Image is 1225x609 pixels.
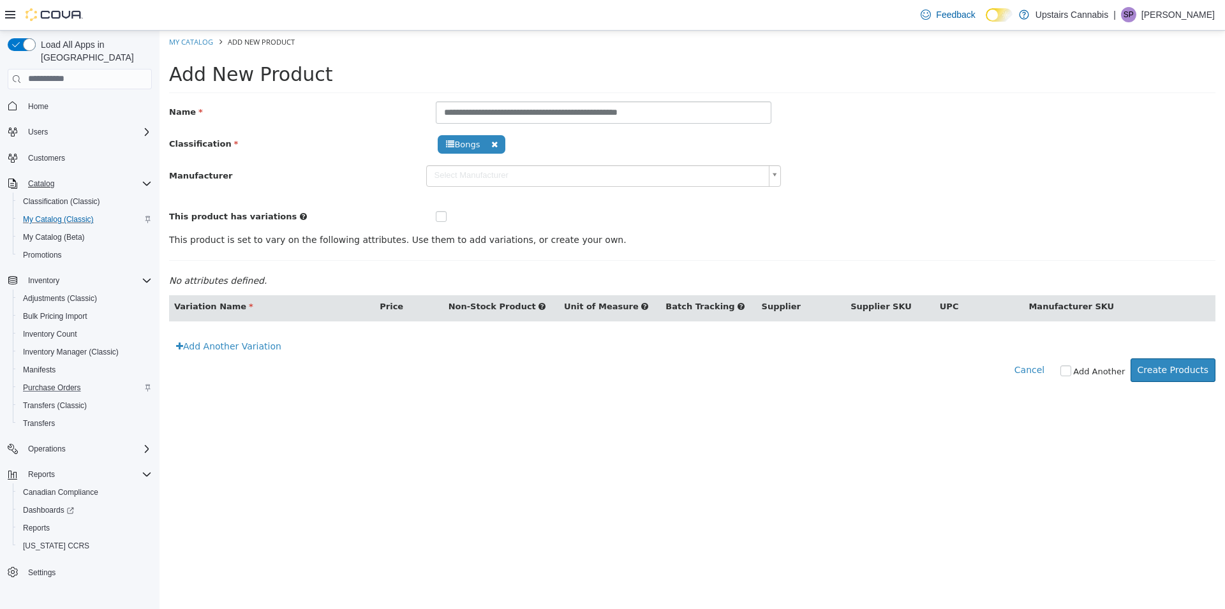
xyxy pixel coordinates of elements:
a: Purchase Orders [18,380,86,395]
span: Add New Product [68,6,135,16]
span: Bulk Pricing Import [23,311,87,321]
button: My Catalog (Classic) [13,210,157,228]
span: Name [10,77,43,86]
span: Adjustments (Classic) [23,293,97,304]
span: Manufacturer [10,140,73,150]
span: Add New Product [10,33,174,55]
span: Transfers [23,418,55,429]
button: Users [23,124,53,140]
a: Transfers [18,416,60,431]
span: Users [23,124,152,140]
button: Purchase Orders [13,379,157,397]
a: Add Another Variation [10,304,129,328]
a: My Catalog (Classic) [18,212,99,227]
button: [US_STATE] CCRS [13,537,157,555]
button: Customers [3,149,157,167]
p: [PERSON_NAME] [1141,7,1215,22]
span: Washington CCRS [18,538,152,554]
a: Canadian Compliance [18,485,103,500]
span: Supplier SKU [691,271,752,281]
button: Inventory [3,272,157,290]
span: This product has variations [10,181,137,191]
span: Settings [23,564,152,580]
span: Bulk Pricing Import [18,309,152,324]
span: Inventory Manager (Classic) [23,347,119,357]
a: My Catalog [10,6,54,16]
span: UPC [780,271,799,281]
button: Reports [3,466,157,483]
button: Inventory Manager (Classic) [13,343,157,361]
p: | [1113,7,1116,22]
span: Home [23,98,152,114]
span: [US_STATE] CCRS [23,541,89,551]
span: Manufacturer SKU [869,271,954,281]
span: Catalog [23,176,152,191]
span: Catalog [28,179,54,189]
span: Operations [23,441,152,457]
span: Canadian Compliance [18,485,152,500]
span: Canadian Compliance [23,487,98,497]
button: Promotions [13,246,157,264]
button: Adjustments (Classic) [13,290,157,307]
button: Manifests [13,361,157,379]
button: Operations [23,441,71,457]
span: Inventory Count [18,327,152,342]
span: Inventory [23,273,152,288]
span: Bongs [278,105,345,123]
button: Canadian Compliance [13,483,157,501]
a: Feedback [916,2,980,27]
button: Transfers [13,415,157,432]
span: Adjustments (Classic) [18,291,152,306]
a: Dashboards [13,501,157,519]
span: Non-Stock Product [289,271,376,281]
span: Reports [18,520,152,536]
button: Reports [13,519,157,537]
span: Classification [10,108,78,118]
label: Add Another [914,335,965,348]
span: My Catalog (Classic) [23,214,94,224]
span: My Catalog (Classic) [18,212,152,227]
a: Bulk Pricing Import [18,309,93,324]
button: Users [3,123,157,141]
a: My Catalog (Beta) [18,230,90,245]
span: Purchase Orders [23,383,81,393]
span: My Catalog (Beta) [18,230,152,245]
span: Home [28,101,48,112]
div: Sean Paradis [1121,7,1136,22]
span: Dashboards [23,505,74,515]
a: Home [23,99,54,114]
a: Transfers (Classic) [18,398,92,413]
button: Bulk Pricing Import [13,307,157,325]
button: Operations [3,440,157,458]
button: Catalog [3,175,157,193]
span: Promotions [23,250,62,260]
span: Promotions [18,247,152,263]
input: Dark Mode [986,8,1013,22]
button: Home [3,97,157,115]
span: Select Manufacturer [267,135,605,155]
button: Transfers (Classic) [13,397,157,415]
button: Cancel [854,328,892,351]
span: Transfers (Classic) [23,400,87,411]
a: Dashboards [18,503,79,518]
a: Inventory Manager (Classic) [18,344,124,360]
a: [US_STATE] CCRS [18,538,94,554]
span: Unit of Measure [405,271,479,281]
span: Operations [28,444,66,454]
span: Variation Name [15,271,94,281]
span: Manifests [18,362,152,378]
a: Manifests [18,362,61,378]
span: Price [220,271,244,281]
button: Catalog [23,176,59,191]
span: Inventory Count [23,329,77,339]
span: Customers [28,153,65,163]
span: Transfers [18,416,152,431]
span: My Catalog (Beta) [23,232,85,242]
button: Settings [3,562,157,581]
a: Reports [18,520,55,536]
button: Classification (Classic) [13,193,157,210]
span: Customers [23,150,152,166]
span: Settings [28,568,56,578]
span: Reports [23,523,50,533]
